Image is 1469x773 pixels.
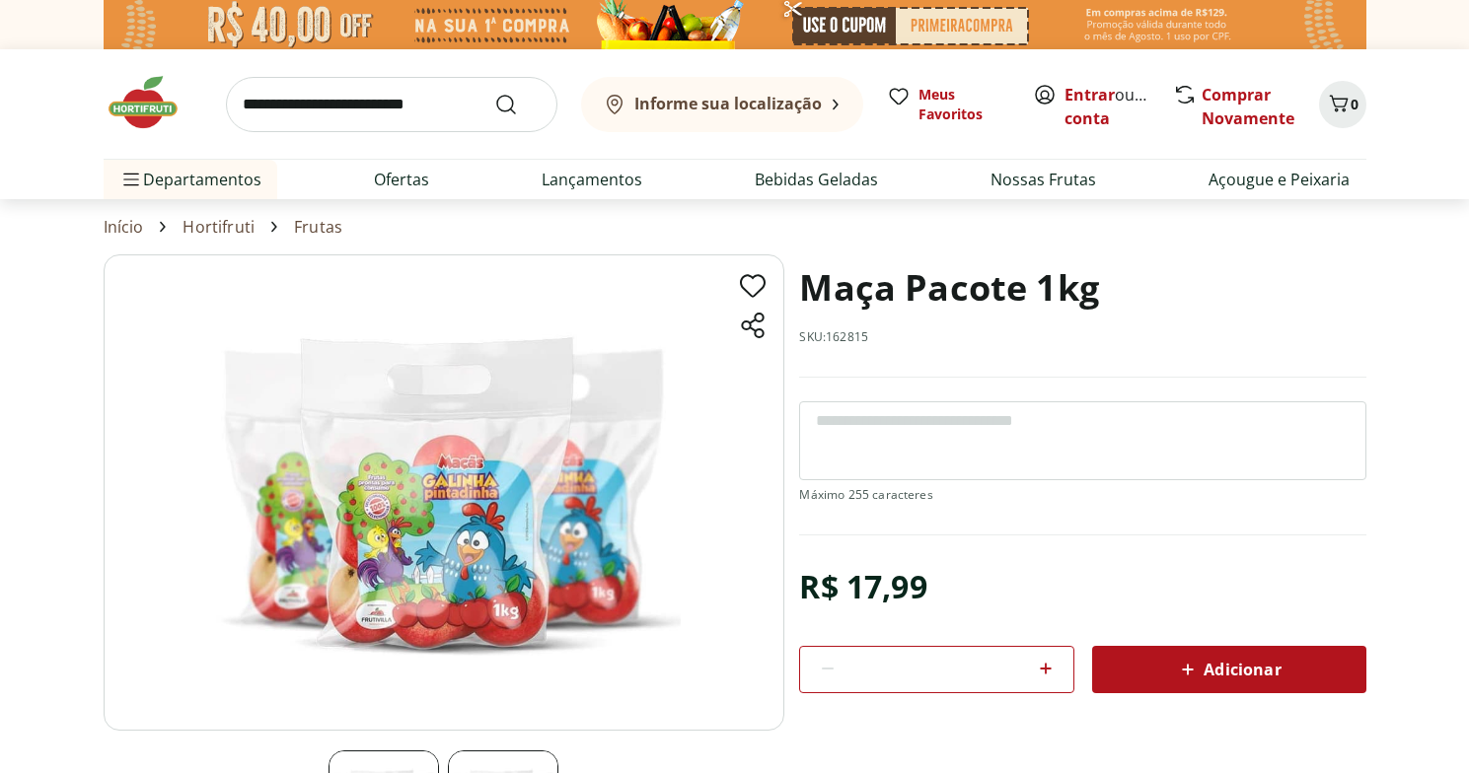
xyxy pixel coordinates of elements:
[294,218,342,236] a: Frutas
[1209,168,1350,191] a: Açougue e Peixaria
[494,93,542,116] button: Submit Search
[542,168,642,191] a: Lançamentos
[918,85,1009,124] span: Meus Favoritos
[799,329,868,345] p: SKU: 162815
[104,254,784,731] img: Principal
[991,168,1096,191] a: Nossas Frutas
[1065,84,1115,105] a: Entrar
[119,156,143,203] button: Menu
[1092,646,1366,693] button: Adicionar
[374,168,429,191] a: Ofertas
[799,559,926,614] div: R$ 17,99
[1202,84,1294,129] a: Comprar Novamente
[581,77,863,132] button: Informe sua localização
[226,77,557,132] input: search
[1065,84,1173,129] a: Criar conta
[1319,81,1366,128] button: Carrinho
[799,254,1098,321] h1: Maça Pacote 1kg
[755,168,878,191] a: Bebidas Geladas
[1065,83,1152,130] span: ou
[634,93,822,114] b: Informe sua localização
[887,85,1009,124] a: Meus Favoritos
[1176,658,1281,681] span: Adicionar
[119,156,261,203] span: Departamentos
[183,218,255,236] a: Hortifruti
[104,73,202,132] img: Hortifruti
[1351,95,1359,113] span: 0
[104,218,144,236] a: Início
